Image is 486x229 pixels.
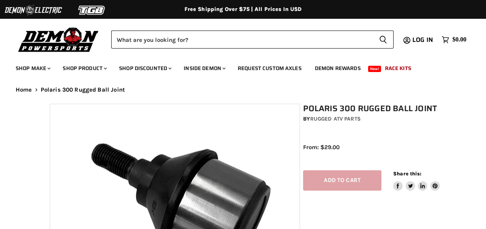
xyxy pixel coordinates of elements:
a: Shop Discounted [113,60,176,76]
div: by [303,115,439,123]
a: Demon Rewards [309,60,367,76]
a: $0.00 [438,34,470,45]
span: Share this: [393,171,421,177]
h1: Polaris 300 Rugged Ball Joint [303,104,439,114]
a: Shop Make [10,60,55,76]
span: $0.00 [452,36,466,43]
span: New! [368,66,381,72]
ul: Main menu [10,57,464,76]
img: TGB Logo 2 [63,3,121,18]
input: Search [111,31,373,49]
span: From: $29.00 [303,144,340,151]
aside: Share this: [393,170,440,191]
span: Polaris 300 Rugged Ball Joint [41,87,125,93]
a: Home [16,87,32,93]
span: Log in [412,35,433,45]
button: Search [373,31,394,49]
a: Inside Demon [178,60,230,76]
img: Demon Powersports [16,25,101,53]
a: Shop Product [57,60,112,76]
a: Race Kits [379,60,417,76]
form: Product [111,31,394,49]
a: Request Custom Axles [232,60,307,76]
a: Log in [409,36,438,43]
img: Demon Electric Logo 2 [4,3,63,18]
a: Rugged ATV Parts [310,115,361,122]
